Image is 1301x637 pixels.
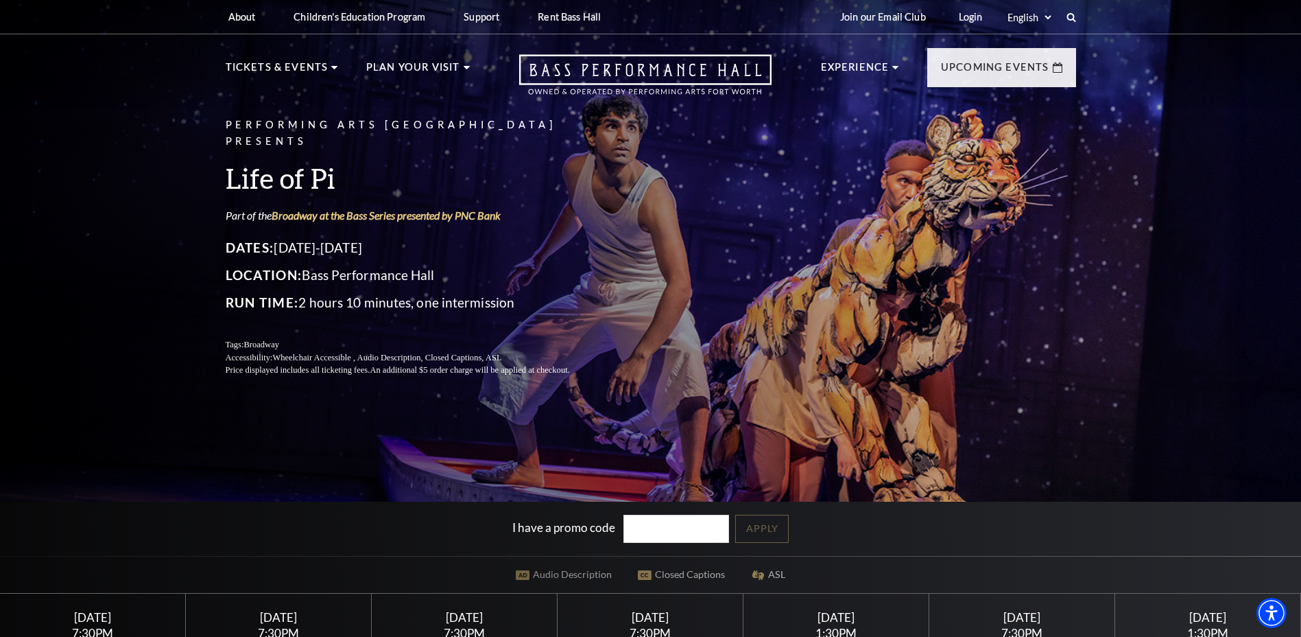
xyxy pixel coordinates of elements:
div: [DATE] [946,610,1099,625]
p: Accessibility: [226,351,603,364]
a: Broadway at the Bass Series presented by PNC Bank [272,209,501,222]
div: [DATE] [760,610,913,625]
span: An additional $5 order charge will be applied at checkout. [370,365,569,375]
p: Children's Education Program [294,11,425,23]
span: Run Time: [226,294,299,310]
p: Upcoming Events [941,59,1049,84]
p: Part of the [226,208,603,223]
select: Select: [1005,11,1053,24]
p: About [228,11,256,23]
p: Tickets & Events [226,59,329,84]
div: Accessibility Menu [1256,598,1287,628]
div: [DATE] [388,610,541,625]
p: Tags: [226,338,603,351]
div: [DATE] [1132,610,1285,625]
div: [DATE] [202,610,355,625]
span: Location: [226,267,302,283]
p: [DATE]-[DATE] [226,237,603,259]
label: I have a promo code [512,520,615,534]
p: Plan Your Visit [366,59,460,84]
p: Experience [821,59,890,84]
div: [DATE] [574,610,727,625]
p: 2 hours 10 minutes, one intermission [226,292,603,314]
p: Performing Arts [GEOGRAPHIC_DATA] Presents [226,117,603,151]
p: Bass Performance Hall [226,264,603,286]
p: Price displayed includes all ticketing fees. [226,364,603,377]
div: [DATE] [16,610,169,625]
p: Support [464,11,499,23]
span: Wheelchair Accessible , Audio Description, Closed Captions, ASL [272,353,501,362]
span: Broadway [243,340,279,349]
h3: Life of Pi [226,161,603,196]
p: Rent Bass Hall [538,11,601,23]
span: Dates: [226,240,274,255]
